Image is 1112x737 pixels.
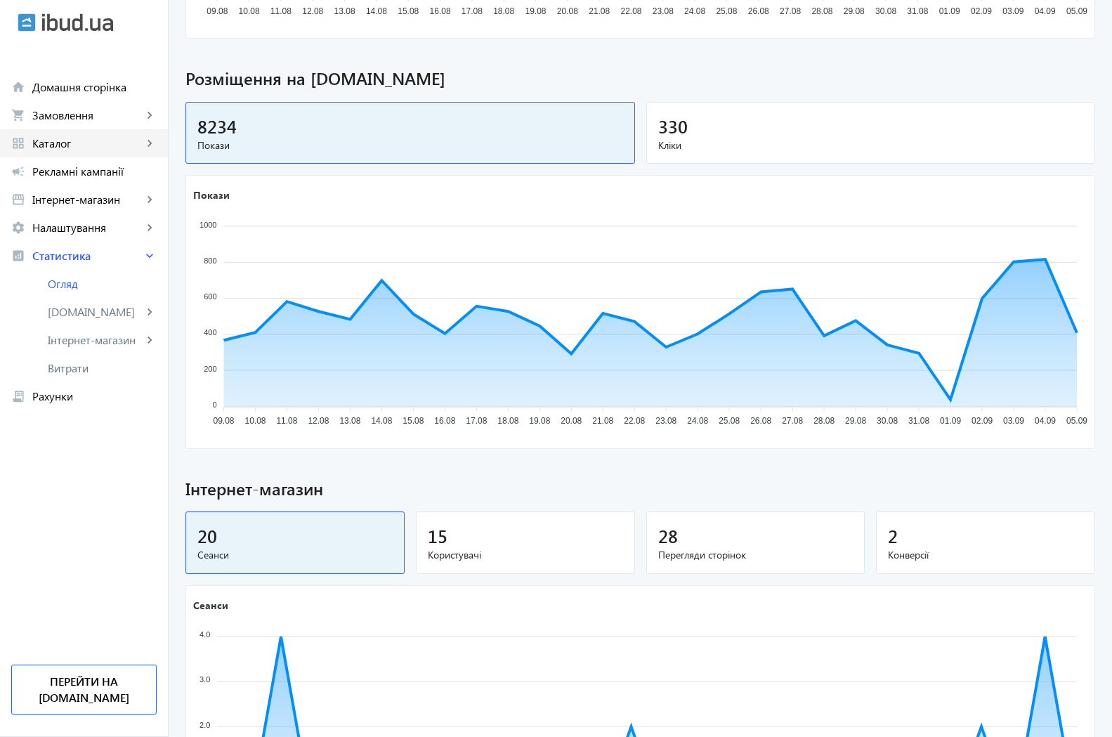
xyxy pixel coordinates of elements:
[1035,417,1056,426] tspan: 04.09
[197,548,393,562] span: Сеанси
[1066,417,1087,426] tspan: 05.09
[143,221,157,235] mat-icon: keyboard_arrow_right
[199,221,216,229] tspan: 1000
[339,417,360,426] tspan: 13.08
[748,6,769,16] tspan: 26.08
[811,6,832,16] tspan: 28.08
[493,6,514,16] tspan: 18.08
[143,136,157,150] mat-icon: keyboard_arrow_right
[719,417,740,426] tspan: 25.08
[11,221,25,235] mat-icon: settings
[428,548,623,562] span: Користувачі
[658,138,1084,152] span: Кліки
[844,6,865,16] tspan: 29.08
[11,249,25,263] mat-icon: analytics
[32,136,143,150] span: Каталог
[42,13,113,32] img: ibud_text.svg
[212,400,216,409] tspan: 0
[48,361,157,375] span: Витрати
[32,389,157,403] span: Рахунки
[11,193,25,207] mat-icon: storefront
[589,6,610,16] tspan: 21.08
[302,6,323,16] tspan: 12.08
[11,164,25,178] mat-icon: campaign
[204,365,216,373] tspan: 200
[907,6,928,16] tspan: 31.08
[48,333,143,347] span: Інтернет-магазин
[972,417,993,426] tspan: 02.09
[888,524,898,547] span: 2
[1035,6,1056,16] tspan: 04.09
[11,108,25,122] mat-icon: shopping_cart
[143,249,157,263] mat-icon: keyboard_arrow_right
[32,249,143,263] span: Статистика
[716,6,737,16] tspan: 25.08
[270,6,292,16] tspan: 11.08
[11,665,157,715] a: Перейти на [DOMAIN_NAME]
[529,417,550,426] tspan: 19.08
[428,524,447,547] span: 15
[620,6,641,16] tspan: 22.08
[48,277,157,291] span: Огляд
[403,417,424,426] tspan: 15.08
[371,417,392,426] tspan: 14.08
[1066,6,1087,16] tspan: 05.09
[143,193,157,207] mat-icon: keyboard_arrow_right
[185,477,1095,501] span: Інтернет-магазин
[592,417,613,426] tspan: 21.08
[239,6,260,16] tspan: 10.08
[276,417,297,426] tspan: 11.08
[11,80,25,94] mat-icon: home
[624,417,645,426] tspan: 22.08
[684,6,705,16] tspan: 24.08
[32,193,143,207] span: Інтернет-магазин
[430,6,451,16] tspan: 16.08
[658,115,688,138] span: 330
[197,524,217,547] span: 20
[32,80,157,94] span: Домашня сторінка
[244,417,266,426] tspan: 10.08
[204,329,216,337] tspan: 400
[48,305,143,319] span: [DOMAIN_NAME]
[199,675,210,684] tspan: 3.0
[32,108,143,122] span: Замовлення
[845,417,866,426] tspan: 29.08
[462,6,483,16] tspan: 17.08
[308,417,329,426] tspan: 12.08
[366,6,387,16] tspan: 14.08
[197,115,237,138] span: 8234
[32,221,143,235] span: Налаштування
[940,417,961,426] tspan: 01.09
[780,6,801,16] tspan: 27.08
[1002,6,1023,16] tspan: 03.09
[11,389,25,403] mat-icon: receipt_long
[655,417,676,426] tspan: 23.08
[32,164,157,178] span: Рекламні кампанії
[204,256,216,265] tspan: 800
[877,417,898,426] tspan: 30.08
[434,417,455,426] tspan: 16.08
[199,720,210,729] tspan: 2.0
[193,598,228,611] text: Сеанси
[888,548,1083,562] span: Конверсії
[687,417,708,426] tspan: 24.08
[908,417,929,426] tspan: 31.08
[185,67,1095,91] span: Розміщення на [DOMAIN_NAME]
[939,6,960,16] tspan: 01.09
[525,6,547,16] tspan: 19.08
[398,6,419,16] tspan: 15.08
[193,188,230,202] text: Покази
[11,136,25,150] mat-icon: grid_view
[875,6,896,16] tspan: 30.08
[750,417,771,426] tspan: 26.08
[334,6,355,16] tspan: 13.08
[557,6,578,16] tspan: 20.08
[213,417,234,426] tspan: 09.08
[143,333,157,347] mat-icon: keyboard_arrow_right
[782,417,803,426] tspan: 27.08
[143,305,157,319] mat-icon: keyboard_arrow_right
[561,417,582,426] tspan: 20.08
[18,13,36,32] img: ibud.svg
[813,417,835,426] tspan: 28.08
[204,292,216,301] tspan: 600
